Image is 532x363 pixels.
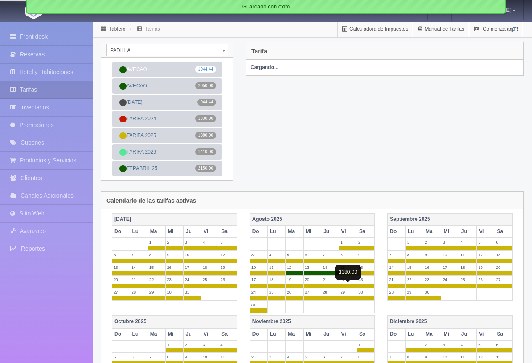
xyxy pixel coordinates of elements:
span: 1380.00 [195,132,216,139]
a: Tablero [109,26,125,32]
label: 28 [130,288,147,296]
label: 27 [112,288,130,296]
label: 12 [219,251,236,259]
label: 14 [130,263,147,271]
label: 25 [459,276,476,284]
label: 29 [339,288,357,296]
th: Do [388,225,405,238]
th: Lu [405,225,423,238]
label: 11 [201,251,219,259]
label: 17 [441,263,458,271]
label: 7 [339,353,357,361]
a: TARIFA 20251380.00 [112,128,222,143]
label: 25 [201,276,219,284]
label: 5 [112,353,130,361]
th: Septiembre 2025 [388,213,513,225]
label: 20 [495,263,512,271]
label: 7 [388,251,405,259]
label: 23 [423,276,441,284]
label: 2 [184,341,201,349]
label: 11 [459,251,476,259]
th: Lu [268,328,286,340]
span: PADILLA [110,44,217,57]
th: Lu [268,225,286,238]
label: 31 [250,301,267,309]
label: 1 [148,238,165,246]
label: 19 [477,263,494,271]
label: 11 [459,353,476,361]
span: 944.44 [197,99,216,106]
label: 9 [166,251,183,259]
label: 5 [477,341,494,349]
label: 12 [477,251,494,259]
h4: Calendario de las tarifas activas [106,198,196,204]
th: Vi [477,225,495,238]
th: Ju [321,328,339,340]
label: 9 [184,353,201,361]
label: 4 [268,251,285,259]
label: 11 [219,353,236,361]
label: 6 [321,353,339,361]
th: Mi [441,225,459,238]
label: 3 [250,251,267,259]
label: 5 [304,353,321,361]
th: Octubre 2025 [112,316,237,328]
th: Mi [166,225,183,238]
label: 4 [459,341,476,349]
th: Diciembre 2025 [388,316,513,328]
label: 27 [495,276,512,284]
label: 6 [495,341,512,349]
label: 8 [339,251,357,259]
label: 1 [406,341,423,349]
th: Mi [303,328,321,340]
label: 26 [477,276,494,284]
a: Calculadora de Impuestos [338,21,413,37]
label: 18 [268,276,285,284]
th: Vi [201,225,219,238]
th: Ma [148,328,165,340]
th: Lu [405,328,423,340]
label: 6 [112,251,130,259]
label: 5 [286,251,303,259]
label: 14 [321,263,339,271]
label: 17 [184,263,201,271]
span: 2050.00 [195,82,216,89]
span: 1410.00 [195,148,216,155]
label: 12 [286,263,303,271]
th: Vi [339,328,357,340]
label: 26 [219,276,236,284]
label: 30 [166,288,183,296]
label: 29 [148,288,165,296]
th: Lu [130,328,148,340]
label: 7 [388,353,405,361]
label: 14 [388,263,405,271]
label: 24 [250,288,267,296]
a: TEPABRIL 252150.00 [112,161,222,176]
label: 4 [201,238,219,246]
a: TARIFA 20241330.00 [112,111,222,127]
label: 21 [321,276,339,284]
label: 1 [166,341,183,349]
th: Sa [219,328,237,340]
a: [DATE]944.44 [112,95,222,110]
label: 17 [250,276,267,284]
label: 7 [321,251,339,259]
label: 2 [166,238,183,246]
label: 13 [495,353,512,361]
label: 1 [357,341,374,349]
label: 3 [441,238,458,246]
label: 10 [184,251,201,259]
th: Ju [321,225,339,238]
label: 11 [268,263,285,271]
label: 4 [219,341,236,349]
label: 16 [357,263,374,271]
label: 5 [477,238,494,246]
span: 1944.44 [195,66,216,73]
label: 10 [201,353,219,361]
label: 10 [441,251,458,259]
th: Mi [166,328,183,340]
th: Vi [201,328,219,340]
label: 8 [357,353,374,361]
a: AVECAO1944.44 [112,62,222,77]
a: TARIFA 20261410.00 [112,144,222,160]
